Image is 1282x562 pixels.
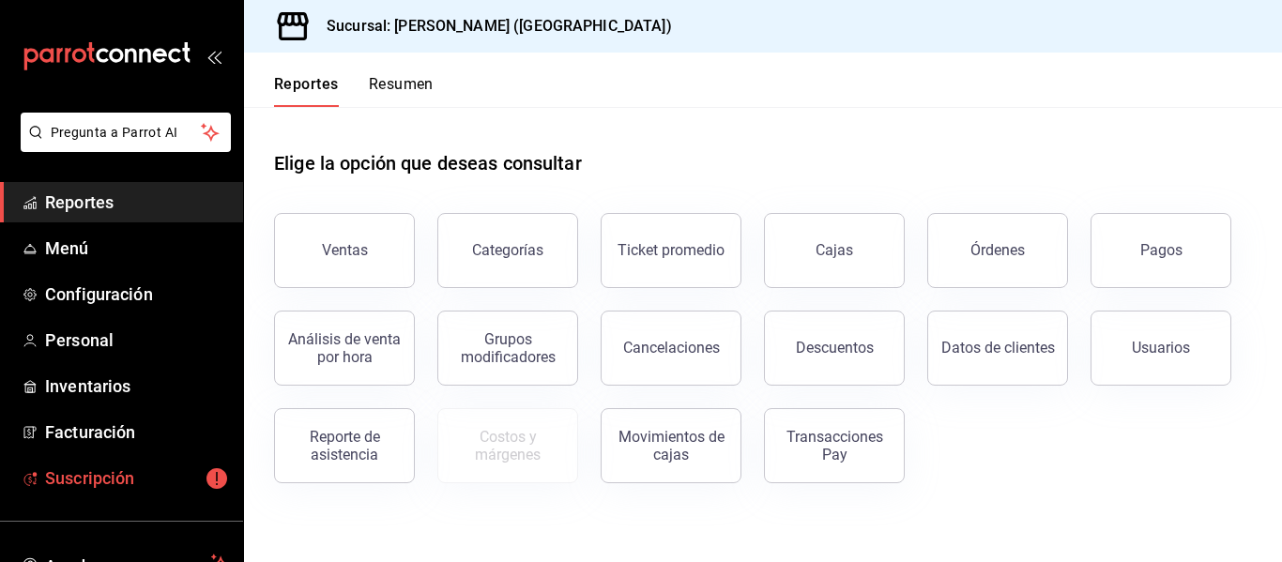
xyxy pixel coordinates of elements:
[322,241,368,259] div: Ventas
[51,123,202,143] span: Pregunta a Parrot AI
[601,408,741,483] button: Movimientos de cajas
[286,330,403,366] div: Análisis de venta por hora
[776,428,893,463] div: Transacciones Pay
[450,428,566,463] div: Costos y márgenes
[613,428,729,463] div: Movimientos de cajas
[21,113,231,152] button: Pregunta a Parrot AI
[1091,213,1231,288] button: Pagos
[274,149,582,177] h1: Elige la opción que deseas consultar
[369,75,434,107] button: Resumen
[274,75,434,107] div: navigation tabs
[472,241,543,259] div: Categorías
[274,311,415,386] button: Análisis de venta por hora
[764,213,905,288] a: Cajas
[764,408,905,483] button: Transacciones Pay
[45,465,228,491] span: Suscripción
[274,75,339,107] button: Reportes
[796,339,874,357] div: Descuentos
[927,213,1068,288] button: Órdenes
[764,311,905,386] button: Descuentos
[274,408,415,483] button: Reporte de asistencia
[1132,339,1190,357] div: Usuarios
[623,339,720,357] div: Cancelaciones
[601,213,741,288] button: Ticket promedio
[941,339,1055,357] div: Datos de clientes
[437,408,578,483] button: Contrata inventarios para ver este reporte
[45,190,228,215] span: Reportes
[45,373,228,399] span: Inventarios
[45,327,228,353] span: Personal
[618,241,725,259] div: Ticket promedio
[286,428,403,463] div: Reporte de asistencia
[437,311,578,386] button: Grupos modificadores
[312,15,672,38] h3: Sucursal: [PERSON_NAME] ([GEOGRAPHIC_DATA])
[437,213,578,288] button: Categorías
[816,239,854,262] div: Cajas
[45,281,228,307] span: Configuración
[45,419,228,445] span: Facturación
[1140,241,1183,259] div: Pagos
[13,136,231,156] a: Pregunta a Parrot AI
[1091,311,1231,386] button: Usuarios
[927,311,1068,386] button: Datos de clientes
[45,235,228,261] span: Menú
[206,49,221,64] button: open_drawer_menu
[601,311,741,386] button: Cancelaciones
[274,213,415,288] button: Ventas
[450,330,566,366] div: Grupos modificadores
[970,241,1025,259] div: Órdenes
